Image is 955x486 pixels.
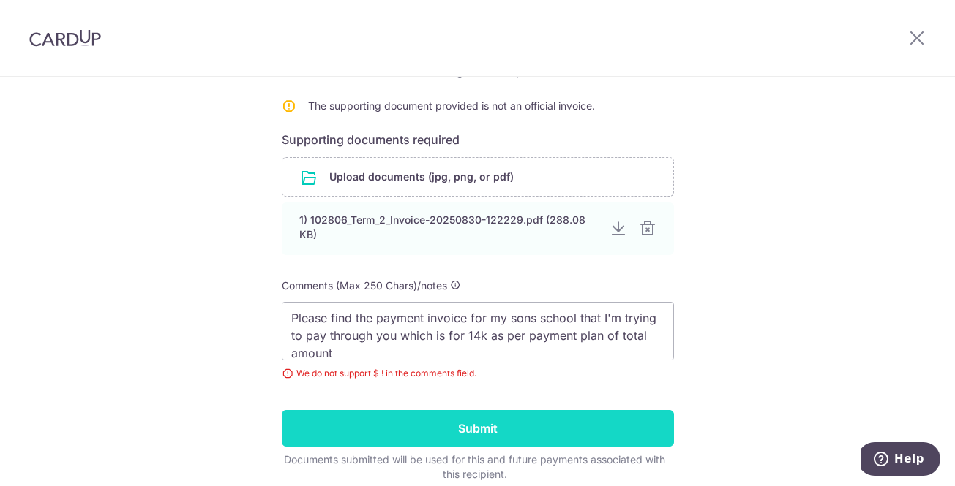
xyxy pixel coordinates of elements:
iframe: Opens a widget where you can find more information [861,442,940,479]
div: 1) 102806_Term_2_Invoice-20250830-122229.pdf (288.08 KB) [299,213,598,242]
h6: Supporting documents required [282,131,674,148]
div: Upload documents (jpg, png, or pdf) [282,157,674,197]
div: We do not support $ ! in the comments field. [282,366,674,381]
span: The supporting document provided is not an official invoice. [308,99,595,112]
img: CardUp [29,29,101,47]
span: Comments (Max 250 Chars)/notes [282,279,447,292]
input: Submit [282,410,674,447]
div: Documents submitted will be used for this and future payments associated with this recipient. [282,452,668,482]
